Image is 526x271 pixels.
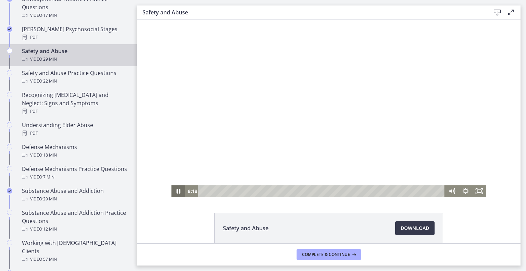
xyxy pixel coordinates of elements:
span: Safety and Abuse [223,224,268,232]
div: Video [22,77,129,85]
button: Fullscreen [336,165,349,177]
div: Defense Mechanisms Practice Questions [22,165,129,181]
div: Understanding Elder Abuse [22,121,129,137]
div: Video [22,55,129,63]
div: [PERSON_NAME] Psychosocial Stages [22,25,129,41]
div: Video [22,151,129,159]
div: Recognizing [MEDICAL_DATA] and Neglect: Signs and Symptoms [22,91,129,115]
h3: Safety and Abuse [142,8,479,16]
span: Download [401,224,429,232]
i: Completed [7,188,12,194]
div: Safety and Abuse Practice Questions [22,69,129,85]
span: · 29 min [42,195,57,203]
div: Substance Abuse and Addiction [22,187,129,203]
div: Defense Mechanisms [22,143,129,159]
span: · 17 min [42,11,57,20]
button: Complete & continue [297,249,361,260]
div: Video [22,11,129,20]
div: Safety and Abuse [22,47,129,63]
div: Substance Abuse and Addiction Practice Questions [22,209,129,233]
span: · 22 min [42,77,57,85]
div: PDF [22,129,129,137]
iframe: Video Lesson [137,20,521,197]
div: Video [22,225,129,233]
span: · 29 min [42,55,57,63]
button: Show settings menu [322,165,336,177]
span: · 7 min [42,173,54,181]
button: Mute [308,165,322,177]
span: Complete & continue [302,252,350,257]
div: PDF [22,33,129,41]
span: · 57 min [42,255,57,263]
a: Download [395,221,435,235]
div: PDF [22,107,129,115]
div: Video [22,173,129,181]
i: Completed [7,26,12,32]
div: Working with [DEMOGRAPHIC_DATA] Clients [22,239,129,263]
div: Video [22,195,129,203]
span: · 18 min [42,151,57,159]
span: · 12 min [42,225,57,233]
div: Video [22,255,129,263]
